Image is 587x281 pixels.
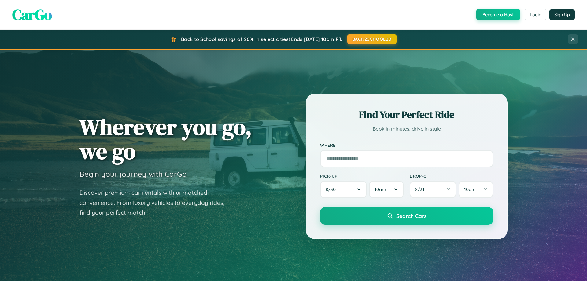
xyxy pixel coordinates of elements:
button: 10am [459,181,493,198]
label: Drop-off [410,173,493,179]
h2: Find Your Perfect Ride [320,108,493,121]
button: 10am [369,181,404,198]
span: CarGo [12,5,52,25]
span: 10am [375,187,386,192]
p: Book in minutes, drive in style [320,124,493,133]
span: Back to School savings of 20% in select cities! Ends [DATE] 10am PT. [181,36,342,42]
span: 10am [464,187,476,192]
p: Discover premium car rentals with unmatched convenience. From luxury vehicles to everyday rides, ... [79,188,232,218]
label: Pick-up [320,173,404,179]
h1: Wherever you go, we go [79,115,252,163]
button: BACK2SCHOOL20 [347,34,397,44]
button: Login [525,9,546,20]
button: Search Cars [320,207,493,225]
button: 8/30 [320,181,367,198]
button: Sign Up [549,9,575,20]
span: 8 / 30 [326,187,339,192]
label: Where [320,142,493,148]
span: 8 / 31 [415,187,427,192]
button: Become a Host [476,9,520,20]
button: 8/31 [410,181,456,198]
span: Search Cars [396,213,426,219]
h3: Begin your journey with CarGo [79,169,187,179]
